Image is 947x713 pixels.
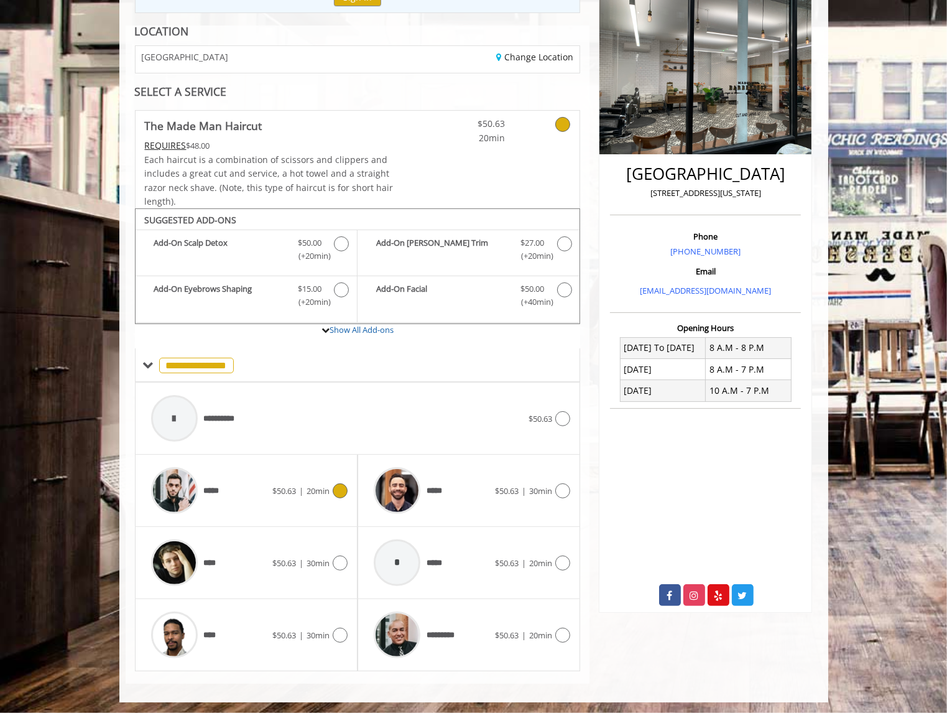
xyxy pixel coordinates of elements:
span: (+20min ) [514,249,550,263]
span: | [299,557,303,569]
span: 20min [432,131,505,145]
span: [GEOGRAPHIC_DATA] [142,52,229,62]
span: $50.63 [495,630,519,641]
b: The Made Man Haircut [145,117,262,134]
span: $50.63 [529,413,552,424]
span: 30min [529,485,552,496]
td: 8 A.M - 8 P.M [706,337,792,358]
div: SELECT A SERVICE [135,86,581,98]
span: | [299,630,303,641]
td: 8 A.M - 7 P.M [706,359,792,380]
span: $50.63 [272,557,296,569]
span: $50.63 [432,117,505,131]
span: 20min [529,557,552,569]
div: The Made Man Haircut Add-onS [135,208,581,324]
td: 10 A.M - 7 P.M [706,380,792,401]
span: Each haircut is a combination of scissors and clippers and includes a great cut and service, a ho... [145,154,394,207]
span: (+40min ) [514,296,550,309]
td: [DATE] [620,359,706,380]
b: Add-On Facial [376,282,508,309]
span: $27.00 [520,236,544,249]
span: | [522,630,526,641]
a: [PHONE_NUMBER] [670,246,741,257]
label: Add-On Scalp Detox [142,236,351,266]
h2: [GEOGRAPHIC_DATA] [613,165,798,183]
span: | [522,557,526,569]
span: | [522,485,526,496]
span: $50.63 [495,557,519,569]
span: $50.00 [520,282,544,296]
b: Add-On Eyebrows Shaping [154,282,285,309]
b: Add-On [PERSON_NAME] Trim [376,236,508,263]
span: $50.63 [272,485,296,496]
label: Add-On Beard Trim [364,236,573,266]
span: 20min [307,485,330,496]
label: Add-On Facial [364,282,573,312]
span: (+20min ) [291,296,328,309]
span: $50.63 [495,485,519,496]
span: (+20min ) [291,249,328,263]
h3: Opening Hours [610,324,801,332]
h3: Email [613,267,798,276]
h3: Phone [613,232,798,241]
p: [STREET_ADDRESS][US_STATE] [613,187,798,200]
span: 30min [307,630,330,641]
span: | [299,485,303,496]
span: 20min [529,630,552,641]
td: [DATE] To [DATE] [620,337,706,358]
a: Change Location [496,51,573,63]
label: Add-On Eyebrows Shaping [142,282,351,312]
div: $48.00 [145,139,395,152]
span: $50.63 [272,630,296,641]
a: [EMAIL_ADDRESS][DOMAIN_NAME] [640,285,771,296]
span: 30min [307,557,330,569]
b: LOCATION [135,24,189,39]
span: $50.00 [298,236,321,249]
b: Add-On Scalp Detox [154,236,285,263]
a: Show All Add-ons [330,324,394,335]
td: [DATE] [620,380,706,401]
b: SUGGESTED ADD-ONS [145,214,237,226]
span: This service needs some Advance to be paid before we block your appointment [145,139,187,151]
span: $15.00 [298,282,321,296]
